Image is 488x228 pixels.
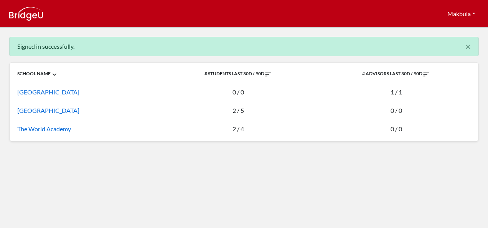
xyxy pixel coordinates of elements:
[9,37,479,56] div: Signed in successfully.
[17,125,71,132] a: The World Academy
[17,107,79,114] a: [GEOGRAPHIC_DATA]
[159,120,317,138] td: 2 / 4
[321,70,471,78] div: # ADVISORS LAST 30D / 90D
[9,7,43,21] img: logo_white-fbcc1825e744c8b1c13788af83d6eddd9f393c3eec6f566ed9ae82c8b05cbe3e.png
[164,70,312,78] div: # STUDENTS LAST 30D / 90D
[465,41,471,52] span: ×
[444,7,479,21] button: Makbula
[317,101,475,120] td: 0 / 0
[159,101,317,120] td: 2 / 5
[317,83,475,101] td: 1 / 1
[17,88,79,96] a: [GEOGRAPHIC_DATA]
[159,83,317,101] td: 0 / 0
[17,70,155,78] div: SCHOOL NAME
[458,37,478,56] button: Close
[317,120,475,138] td: 0 / 0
